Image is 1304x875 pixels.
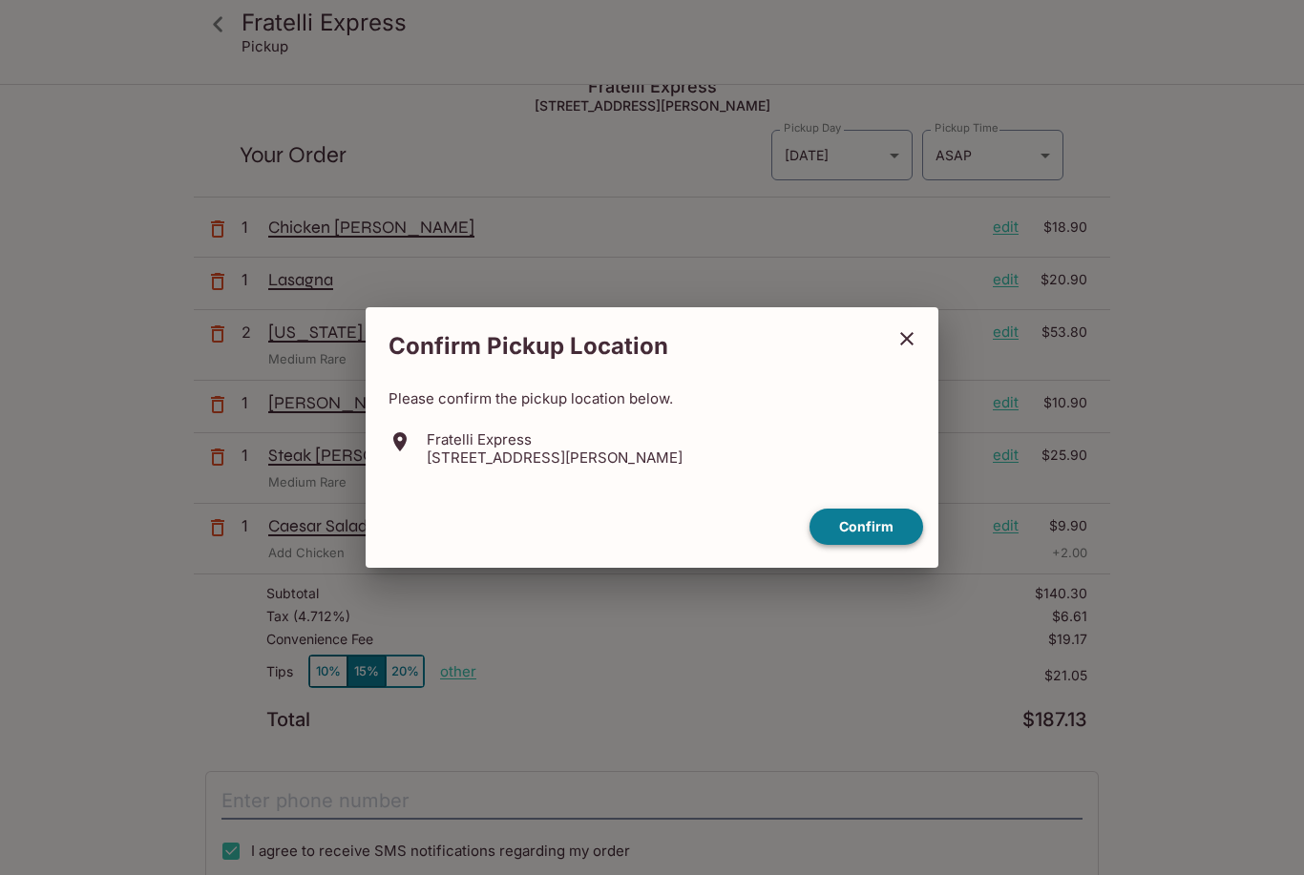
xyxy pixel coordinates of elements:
[810,509,923,546] button: confirm
[883,315,931,363] button: close
[389,389,915,407] p: Please confirm the pickup location below.
[366,323,883,370] h2: Confirm Pickup Location
[427,430,683,448] p: Fratelli Express
[427,448,683,467] p: [STREET_ADDRESS][PERSON_NAME]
